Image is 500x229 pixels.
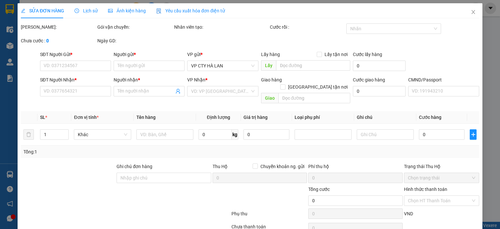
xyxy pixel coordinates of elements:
span: Giao [261,93,278,103]
span: plus [470,132,476,137]
input: Cước lấy hàng [353,61,406,71]
span: SL [40,115,45,120]
span: Chuyển khoản ng. gửi [258,163,307,170]
span: [GEOGRAPHIC_DATA] tận nơi [285,83,350,91]
span: close [471,9,476,15]
span: VP CTY HÀ LAN [191,61,254,71]
label: Hình thức thanh toán [404,187,447,192]
span: Giao hàng [261,77,282,82]
label: Cước giao hàng [353,77,385,82]
span: Khác [78,130,127,139]
span: Lấy tận nơi [322,51,350,58]
b: 0 [46,38,49,43]
div: Tổng: 1 [23,148,193,155]
input: Cước giao hàng [353,86,406,96]
div: Cước rồi : [270,23,345,31]
span: Chọn trạng thái [408,173,475,183]
span: Tổng cước [308,187,330,192]
div: Gói vận chuyển: [97,23,173,31]
img: icon [156,8,161,14]
input: Ghi Chú [357,129,414,140]
span: Lấy hàng [261,52,280,57]
div: Người gửi [114,51,185,58]
div: Trạng thái Thu Hộ [404,163,479,170]
button: plus [470,129,477,140]
div: SĐT Người Gửi [40,51,111,58]
span: VP Nhận [187,77,205,82]
label: Cước lấy hàng [353,52,382,57]
span: Định lượng [207,115,230,120]
span: Ảnh kiện hàng [108,8,146,13]
span: SỬA ĐƠN HÀNG [21,8,64,13]
input: VD: Bàn, Ghế [136,129,193,140]
div: VP gửi [187,51,258,58]
span: user-add [175,89,181,94]
label: Ghi chú đơn hàng [117,164,152,169]
span: Thu Hộ [212,164,227,169]
div: Phí thu hộ [308,163,403,173]
input: Ghi chú đơn hàng [117,173,211,183]
input: Dọc đường [276,60,350,71]
span: picture [108,8,113,13]
span: clock-circle [75,8,79,13]
span: Yêu cầu xuất hóa đơn điện tử [156,8,225,13]
span: VND [404,211,413,216]
span: edit [21,8,25,13]
button: delete [23,129,34,140]
span: Đơn vị tính [74,115,98,120]
div: CMND/Passport [408,76,479,83]
div: Nhân viên tạo: [174,23,269,31]
span: Cước hàng [419,115,441,120]
span: Lịch sử [75,8,98,13]
span: Lấy [261,60,276,71]
span: Tên hàng [136,115,155,120]
div: Ngày GD: [97,37,173,44]
span: kg [232,129,238,140]
button: Close [464,3,482,21]
div: Chưa cước : [21,37,96,44]
input: Dọc đường [278,93,350,103]
div: SĐT Người Nhận [40,76,111,83]
th: Ghi chú [354,111,416,124]
th: Loại phụ phí [292,111,354,124]
div: Người nhận [114,76,185,83]
span: Giá trị hàng [243,115,268,120]
div: Phụ thu [231,210,307,222]
div: [PERSON_NAME]: [21,23,96,31]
